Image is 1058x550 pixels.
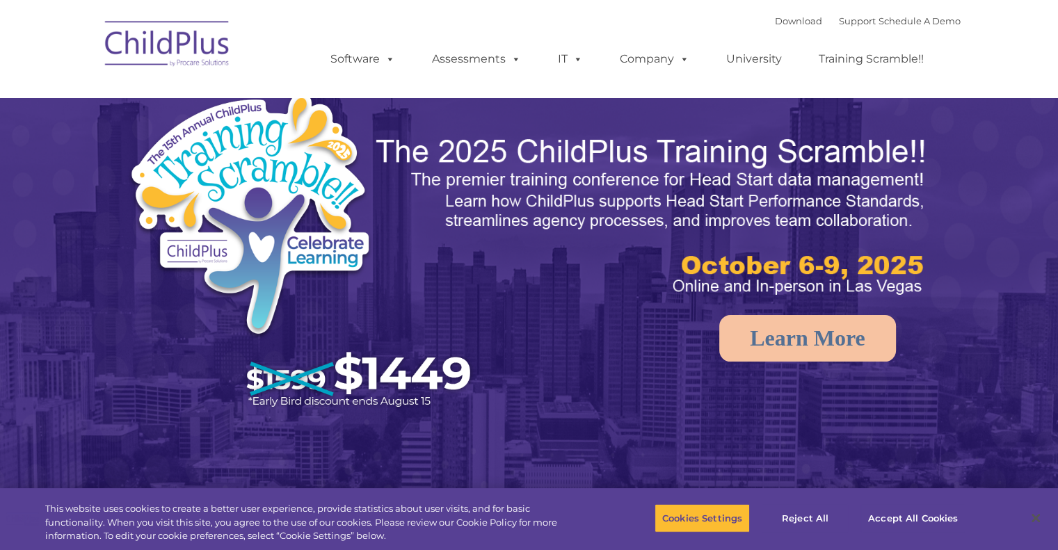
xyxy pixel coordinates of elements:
[98,11,237,81] img: ChildPlus by Procare Solutions
[860,503,965,533] button: Accept All Cookies
[418,45,535,73] a: Assessments
[655,503,750,533] button: Cookies Settings
[1020,503,1051,533] button: Close
[193,149,253,159] span: Phone number
[719,315,896,362] a: Learn More
[839,15,876,26] a: Support
[193,92,236,102] span: Last name
[775,15,822,26] a: Download
[879,15,961,26] a: Schedule A Demo
[805,45,938,73] a: Training Scramble!!
[775,15,961,26] font: |
[762,503,849,533] button: Reject All
[712,45,796,73] a: University
[45,502,582,543] div: This website uses cookies to create a better user experience, provide statistics about user visit...
[544,45,597,73] a: IT
[606,45,703,73] a: Company
[316,45,409,73] a: Software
